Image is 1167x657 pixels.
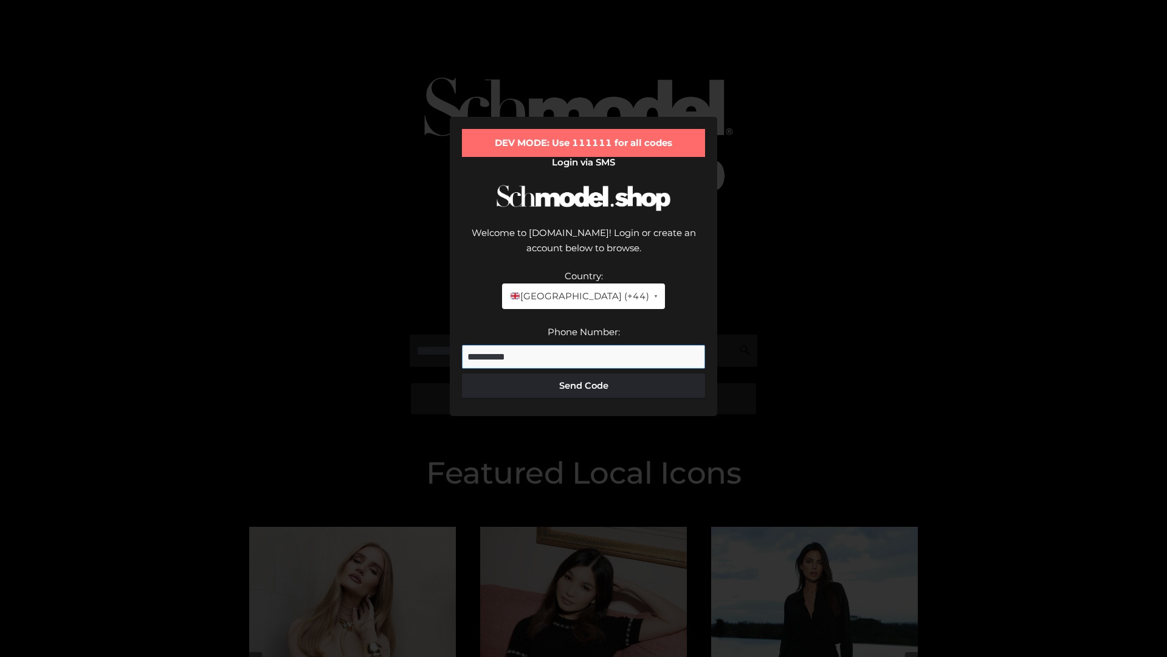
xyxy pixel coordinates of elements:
[565,270,603,282] label: Country:
[462,225,705,268] div: Welcome to [DOMAIN_NAME]! Login or create an account below to browse.
[462,374,705,398] button: Send Code
[509,288,649,304] span: [GEOGRAPHIC_DATA] (+44)
[462,129,705,157] div: DEV MODE: Use 111111 for all codes
[511,291,520,301] img: 🇬🇧
[548,326,620,338] label: Phone Number:
[492,174,675,222] img: Schmodel Logo
[462,157,705,168] h2: Login via SMS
